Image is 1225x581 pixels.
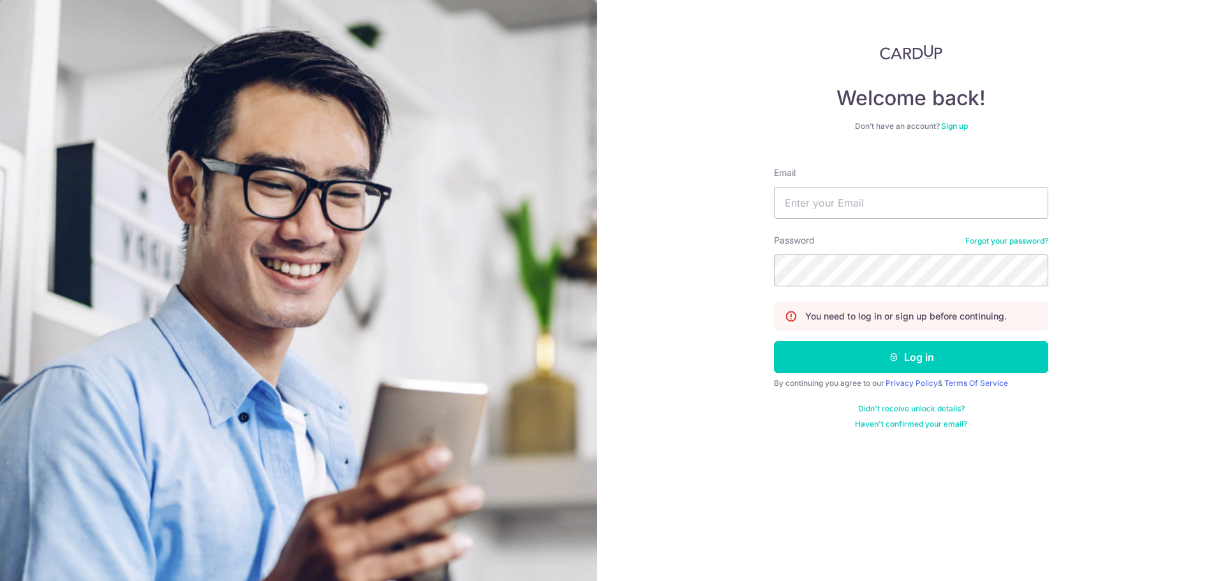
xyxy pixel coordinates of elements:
button: Log in [774,341,1048,373]
input: Enter your Email [774,187,1048,219]
img: CardUp Logo [880,45,942,60]
a: Haven't confirmed your email? [855,419,967,429]
a: Didn't receive unlock details? [858,404,965,414]
a: Terms Of Service [944,378,1008,388]
label: Password [774,234,815,247]
div: By continuing you agree to our & [774,378,1048,388]
h4: Welcome back! [774,85,1048,111]
label: Email [774,166,796,179]
div: Don’t have an account? [774,121,1048,131]
a: Sign up [941,121,968,131]
a: Privacy Policy [886,378,938,388]
p: You need to log in or sign up before continuing. [805,310,1007,323]
a: Forgot your password? [965,236,1048,246]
